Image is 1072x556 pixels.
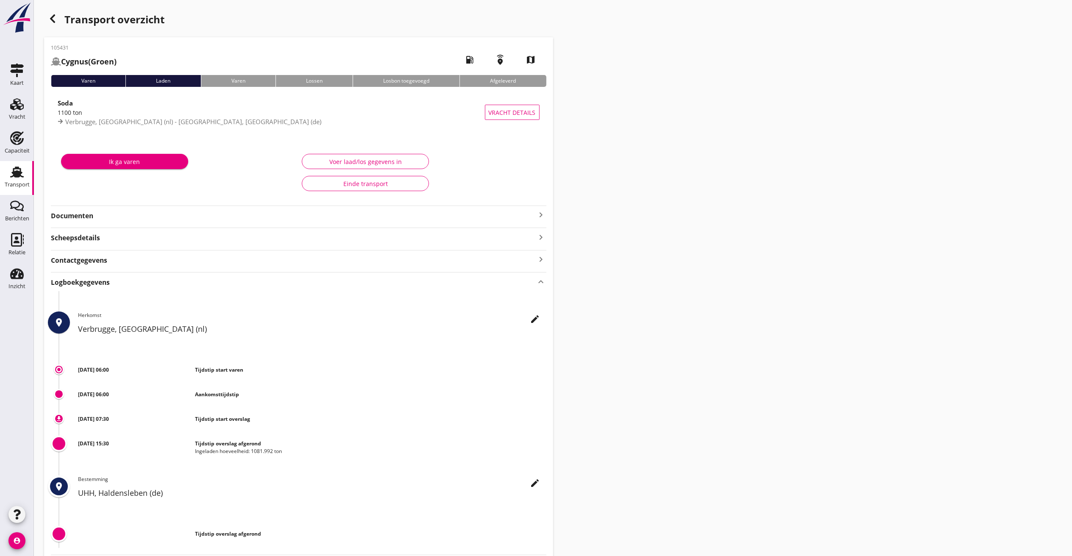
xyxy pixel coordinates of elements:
i: local_gas_station [458,48,482,72]
i: account_circle [8,532,25,549]
strong: [DATE] 15:30 [78,440,109,447]
div: Ingeladen hoeveelheid: 1081.992 ton [195,448,546,455]
i: emergency_share [489,48,512,72]
img: logo-small.a267ee39.svg [2,2,32,33]
h2: UHH, Haldensleben (de) [78,487,546,499]
div: Vracht [9,114,25,120]
strong: Scheepsdetails [51,233,100,243]
div: Varen [51,75,125,87]
strong: Logboekgegevens [51,278,110,287]
i: trip_origin [56,366,62,373]
div: Capaciteit [5,148,30,153]
div: Voer laad/los gegevens in [309,157,422,166]
h2: Verbrugge, [GEOGRAPHIC_DATA] (nl) [78,323,546,335]
strong: Aankomsttijdstip [195,391,239,398]
strong: Tijdstip overslag afgerond [195,530,261,537]
i: place [54,481,64,492]
strong: Contactgegevens [51,256,107,265]
div: Kaart [10,80,24,86]
button: Voer laad/los gegevens in [302,154,429,169]
div: Transport [5,182,30,187]
div: Lossen [276,75,353,87]
strong: Tijdstip overslag afgerond [195,440,261,447]
div: Inzicht [8,284,25,289]
strong: [DATE] 06:00 [78,391,109,398]
a: Soda1100 tonVerbrugge, [GEOGRAPHIC_DATA] (nl) - [GEOGRAPHIC_DATA], [GEOGRAPHIC_DATA] (de)Vracht d... [51,94,546,131]
i: keyboard_arrow_right [536,210,546,220]
div: Afgeleverd [459,75,546,87]
strong: Soda [58,99,73,107]
i: download [56,415,62,422]
div: Ik ga varen [68,157,181,166]
strong: Tijdstip start overslag [195,415,250,423]
div: Transport overzicht [44,10,553,31]
strong: Documenten [51,211,536,221]
div: 1100 ton [58,108,485,117]
i: map [519,48,543,72]
span: Herkomst [78,311,101,319]
strong: [DATE] 07:30 [78,415,109,423]
button: Ik ga varen [61,154,188,169]
h2: (Groen) [51,56,117,67]
p: 105431 [51,44,117,52]
div: Berichten [5,216,29,221]
strong: Tijdstip start varen [195,366,243,373]
i: keyboard_arrow_up [536,276,546,287]
button: Vracht details [485,105,540,120]
span: Verbrugge, [GEOGRAPHIC_DATA] (nl) - [GEOGRAPHIC_DATA], [GEOGRAPHIC_DATA] (de) [65,117,321,126]
span: Vracht details [489,108,536,117]
button: Einde transport [302,176,429,191]
div: Laden [125,75,200,87]
div: Losbon toegevoegd [353,75,459,87]
i: keyboard_arrow_right [536,231,546,243]
strong: [DATE] 06:00 [78,366,109,373]
div: Einde transport [309,179,422,188]
i: keyboard_arrow_right [536,254,546,265]
span: Bestemming [78,475,108,483]
i: edit [530,478,540,488]
i: edit [530,314,540,324]
div: Varen [201,75,276,87]
i: place [54,317,64,328]
div: Relatie [8,250,25,255]
strong: Cygnus [61,56,88,67]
